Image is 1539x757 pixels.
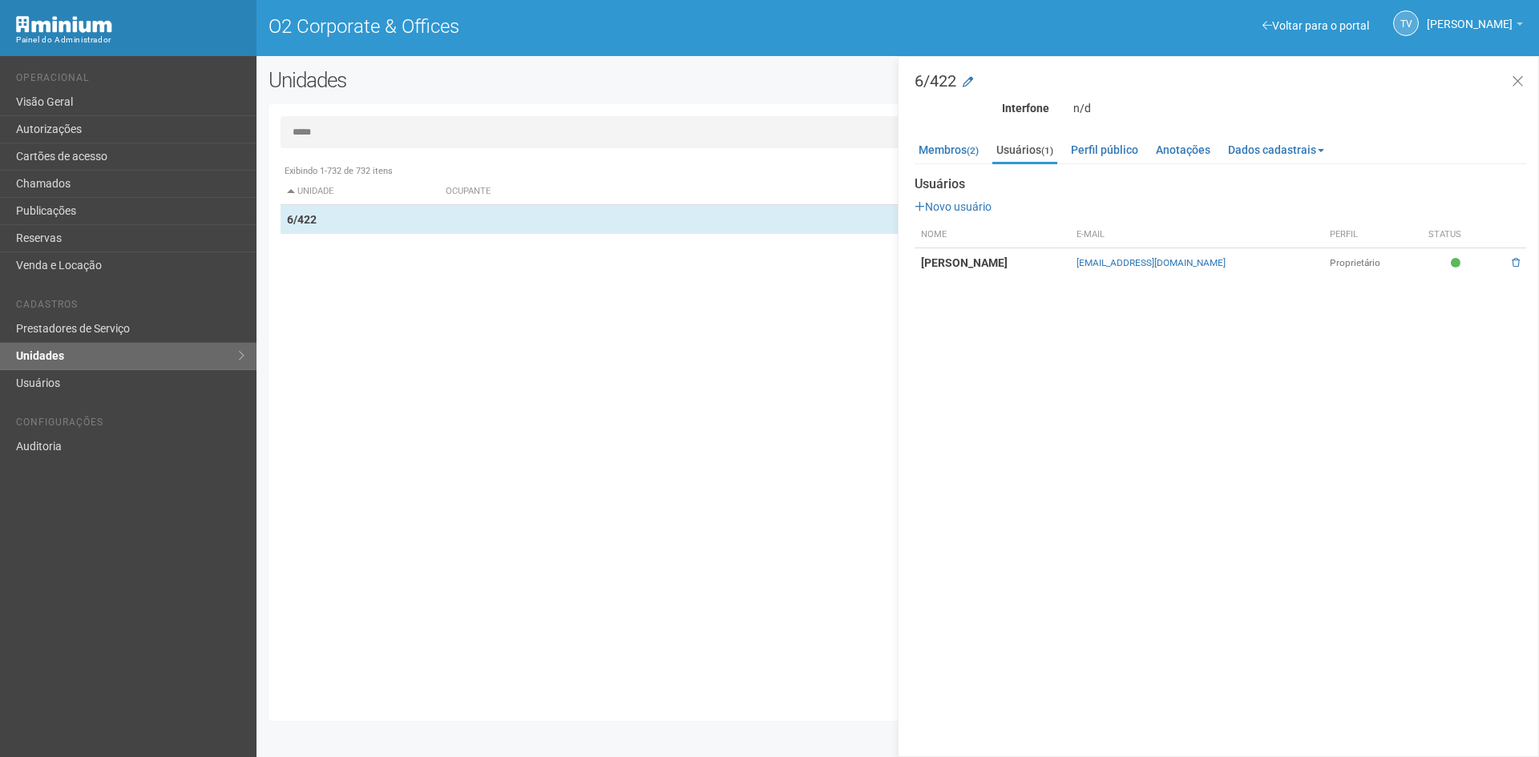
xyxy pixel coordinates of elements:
li: Configurações [16,417,244,433]
a: Usuários(1) [992,138,1057,164]
a: Dados cadastrais [1224,138,1328,162]
strong: Usuários [915,177,1526,191]
th: Unidade: activate to sort column descending [281,179,439,205]
th: Ocupante: activate to sort column ascending [439,179,984,205]
td: Proprietário [1323,248,1423,278]
a: Novo usuário [915,200,992,213]
div: Exibindo 1-732 de 732 itens [281,164,1515,179]
span: Thayane Vasconcelos Torres [1427,2,1513,30]
li: Operacional [16,72,244,89]
h3: 6/422 [915,73,1526,89]
a: [EMAIL_ADDRESS][DOMAIN_NAME] [1076,257,1226,268]
div: Interfone [903,101,1061,115]
h2: Unidades [269,68,779,92]
small: (1) [1041,145,1053,156]
a: [PERSON_NAME] [1427,20,1523,33]
th: Status [1422,222,1493,248]
span: Ativo [1451,256,1464,270]
li: Cadastros [16,299,244,316]
a: TV [1393,10,1419,36]
th: E-mail [1070,222,1323,248]
th: Perfil [1323,222,1423,248]
h1: O2 Corporate & Offices [269,16,886,37]
th: Nome [915,222,1070,248]
div: n/d [1061,101,1538,115]
strong: 6/422 [287,213,317,226]
a: Voltar para o portal [1262,19,1369,32]
img: Minium [16,16,112,33]
a: Modificar a unidade [963,74,973,91]
a: Membros(2) [915,138,983,162]
strong: [PERSON_NAME] [921,256,1008,269]
a: Perfil público [1067,138,1142,162]
div: Painel do Administrador [16,33,244,47]
small: (2) [967,145,979,156]
a: Anotações [1152,138,1214,162]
